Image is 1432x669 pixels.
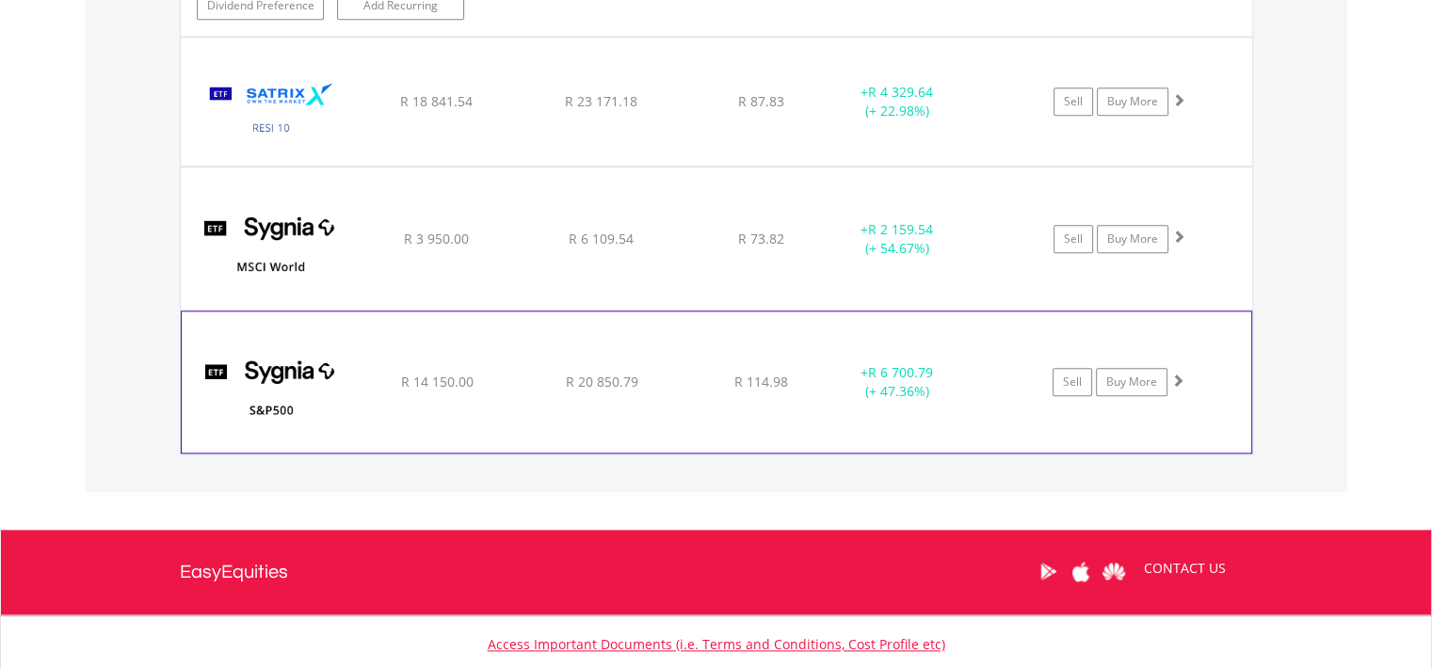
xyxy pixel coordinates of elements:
a: Sell [1053,368,1092,396]
a: Access Important Documents (i.e. Terms and Conditions, Cost Profile etc) [488,635,945,653]
a: Sell [1054,88,1093,116]
span: R 6 109.54 [569,230,634,247]
a: EasyEquities [180,530,288,614]
span: R 3 950.00 [404,230,469,247]
a: Buy More [1097,225,1168,253]
span: R 4 329.64 [868,83,933,101]
span: R 73.82 [738,230,784,247]
span: R 23 171.18 [565,92,637,110]
div: + (+ 47.36%) [826,363,967,401]
span: R 14 150.00 [400,373,473,390]
div: + (+ 54.67%) [827,220,969,258]
span: R 2 159.54 [868,220,933,238]
a: Google Play [1032,542,1065,600]
span: R 20 850.79 [565,373,637,390]
span: R 87.83 [738,92,784,110]
a: Sell [1054,225,1093,253]
span: R 6 700.79 [868,363,933,381]
div: + (+ 22.98%) [827,83,969,120]
a: Apple [1065,542,1098,600]
span: R 18 841.54 [400,92,473,110]
img: TFSA.STXRES.png [190,61,352,162]
a: CONTACT US [1131,542,1239,595]
span: R 114.98 [734,373,788,390]
img: TFSA.SYGWD.png [190,191,352,304]
a: Buy More [1097,88,1168,116]
img: TFSA.SYG500.png [191,335,353,448]
a: Buy More [1096,368,1167,396]
a: Huawei [1098,542,1131,600]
